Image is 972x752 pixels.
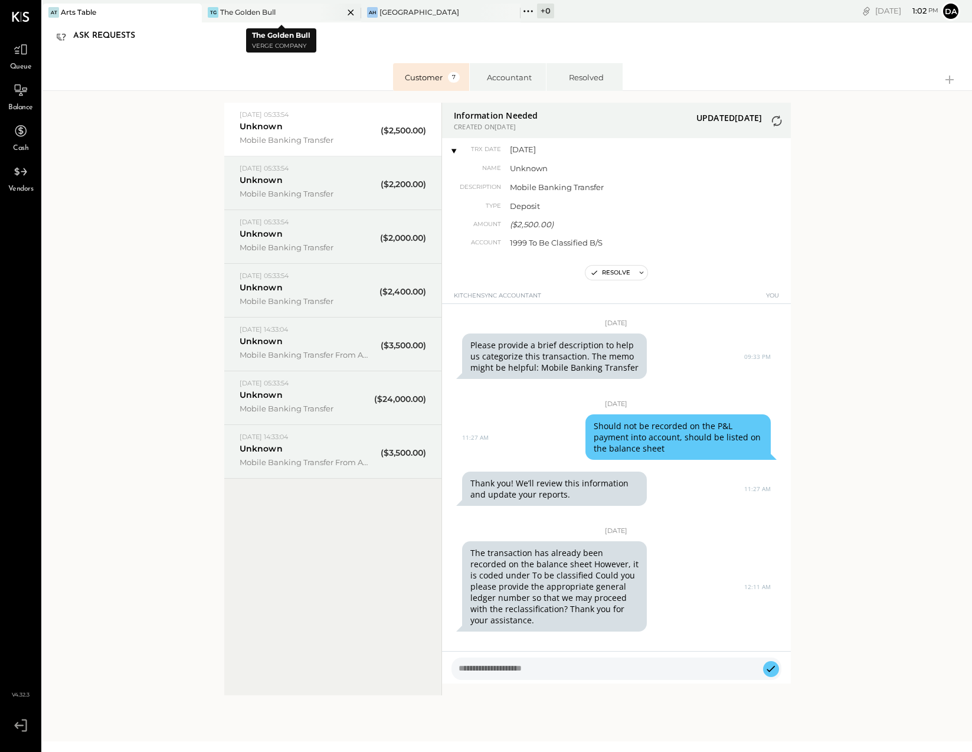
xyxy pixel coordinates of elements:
[240,164,289,172] span: [DATE] 05:33:54
[454,183,501,191] span: Description
[240,188,371,199] span: Mobile Banking Transfer
[766,292,779,306] span: You
[462,434,489,441] time: 11:27 AM
[73,27,147,45] div: Ask Requests
[10,62,32,73] span: Queue
[240,457,371,467] span: Mobile Banking Transfer From Account 158212789859
[240,175,283,186] div: Unknown
[1,38,41,73] a: Queue
[240,403,371,414] span: Mobile Banking Transfer
[240,390,283,401] div: Unknown
[379,286,426,297] span: ($2,400.00)
[240,135,371,145] span: Mobile Banking Transfer
[510,144,669,155] span: [DATE]
[208,7,218,18] div: TG
[240,349,371,360] span: Mobile Banking Transfer From Account 158212789859
[1,120,41,154] a: Cash
[13,143,28,154] span: Cash
[744,583,771,590] time: 12:11 AM
[454,122,538,131] span: CREATED ON [DATE]
[454,164,501,172] span: Name
[875,5,938,17] div: [DATE]
[381,125,426,136] span: ($2,500.00)
[240,336,283,347] div: Unknown
[462,472,647,506] blockquote: Thank you! We’ll review this information and update your reports.
[482,72,538,83] div: Accountant
[454,304,779,328] div: [DATE]
[585,414,771,460] blockquote: Should not be recorded on the P&L payment into account, should be listed on the balance sheet
[941,2,960,21] button: da
[240,443,283,455] div: Unknown
[454,385,779,408] div: [DATE]
[405,72,461,83] div: Customer
[240,110,289,119] span: [DATE] 05:33:54
[220,7,276,17] div: The Golden Bull
[454,512,779,535] div: [DATE]
[379,7,459,17] div: [GEOGRAPHIC_DATA]
[454,202,501,210] span: Type
[381,447,426,459] span: ($3,500.00)
[374,394,426,405] span: ($24,000.00)
[240,296,371,306] span: Mobile Banking Transfer
[860,5,872,17] div: copy link
[454,292,541,306] span: KitchenSync Accountant
[252,41,310,51] p: Verge Company
[744,353,771,360] time: 09:33 PM
[696,112,762,123] span: UPDATED [DATE]
[744,485,771,492] time: 11:27 AM
[240,218,289,226] span: [DATE] 05:33:54
[240,282,283,293] div: Unknown
[462,541,647,632] blockquote: The transaction has already been recorded on the balance sheet However, it is coded under To be c...
[454,220,501,228] span: Amount
[1,79,41,113] a: Balance
[240,272,289,280] span: [DATE] 05:33:54
[252,31,310,40] b: The Golden Bull
[448,72,460,83] span: 7
[8,184,34,195] span: Vendors
[585,266,635,280] button: Resolve
[537,4,554,18] div: + 0
[240,325,288,334] span: [DATE] 14:33:04
[546,63,623,91] li: Resolved
[510,201,669,211] span: Deposit
[48,7,59,18] div: AT
[381,340,426,351] span: ($3,500.00)
[510,220,554,229] span: ($2,500.00)
[380,233,426,244] span: ($2,000.00)
[240,121,283,132] div: Unknown
[510,182,669,192] span: Mobile Banking Transfer
[510,237,669,248] span: 1999 To Be Classified B/S
[510,163,669,174] span: Unknown
[8,103,33,113] span: Balance
[1,161,41,195] a: Vendors
[454,145,501,153] span: TRX Date
[367,7,378,18] div: AH
[454,110,538,121] span: Information Needed
[381,179,426,190] span: ($2,200.00)
[61,7,96,17] div: Arts Table
[454,238,501,247] span: Account
[240,242,371,253] span: Mobile Banking Transfer
[240,433,288,441] span: [DATE] 14:33:04
[240,228,283,240] div: Unknown
[462,334,647,379] blockquote: Please provide a brief description to help us categorize this transaction. The memo might be help...
[240,379,289,387] span: [DATE] 05:33:54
